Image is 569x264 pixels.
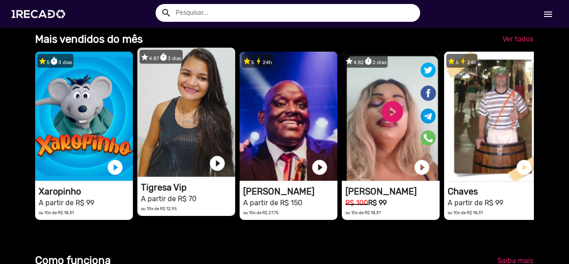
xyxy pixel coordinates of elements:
[208,154,226,172] a: play_circle_filled
[345,199,368,207] small: R$ 100
[106,158,124,176] a: play_circle_filled
[342,52,440,181] video: 1RECADO vídeos dedicados para fãs e empresas
[368,199,387,207] b: R$ 99
[137,48,235,177] video: 1RECADO vídeos dedicados para fãs e empresas
[35,33,143,45] b: Mais vendidos do mês
[413,158,431,176] a: play_circle_filled
[502,35,533,43] span: Ver todos
[141,195,196,203] small: A partir de R$ 70
[141,206,177,211] small: ou 10x de R$ 12,95
[141,182,235,193] h1: Tigresa Vip
[515,158,533,176] a: play_circle_filled
[448,210,483,215] small: ou 10x de R$ 18,31
[39,210,74,215] small: ou 10x de R$ 18,31
[345,210,381,215] small: ou 10x de R$ 18,31
[243,210,279,215] small: ou 10x de R$ 27,75
[448,199,503,207] small: A partir de R$ 99
[158,4,173,20] button: Example home icon
[345,186,440,197] h1: [PERSON_NAME]
[311,158,329,176] a: play_circle_filled
[161,8,172,18] mat-icon: Example home icon
[243,186,337,197] h1: [PERSON_NAME]
[543,9,553,20] mat-icon: Início
[35,52,133,181] video: 1RECADO vídeos dedicados para fãs e empresas
[444,52,542,181] video: 1RECADO vídeos dedicados para fãs e empresas
[169,4,420,22] input: Pesquisar...
[39,186,133,197] h1: Xaropinho
[448,186,542,197] h1: Chaves
[240,52,337,181] video: 1RECADO vídeos dedicados para fãs e empresas
[243,199,302,207] small: A partir de R$ 150
[39,199,94,207] small: A partir de R$ 99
